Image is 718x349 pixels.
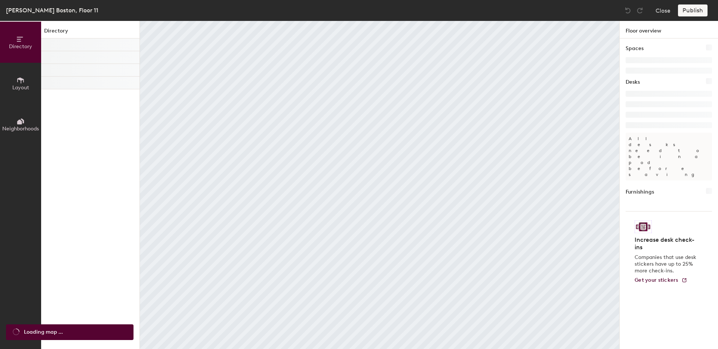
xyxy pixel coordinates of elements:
[635,277,678,283] span: Get your stickers
[636,7,644,14] img: Redo
[635,254,699,274] p: Companies that use desk stickers have up to 25% more check-ins.
[635,277,687,284] a: Get your stickers
[624,7,632,14] img: Undo
[626,78,640,86] h1: Desks
[656,4,671,16] button: Close
[626,133,712,180] p: All desks need to be in a pod before saving
[2,126,39,132] span: Neighborhoods
[635,220,652,233] img: Sticker logo
[41,27,139,38] h1: Directory
[635,236,699,251] h4: Increase desk check-ins
[620,21,718,38] h1: Floor overview
[626,44,644,53] h1: Spaces
[24,328,63,336] span: Loading map ...
[12,84,29,91] span: Layout
[140,21,619,349] canvas: Map
[6,6,98,15] div: [PERSON_NAME] Boston, Floor 11
[9,43,32,50] span: Directory
[626,188,654,196] h1: Furnishings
